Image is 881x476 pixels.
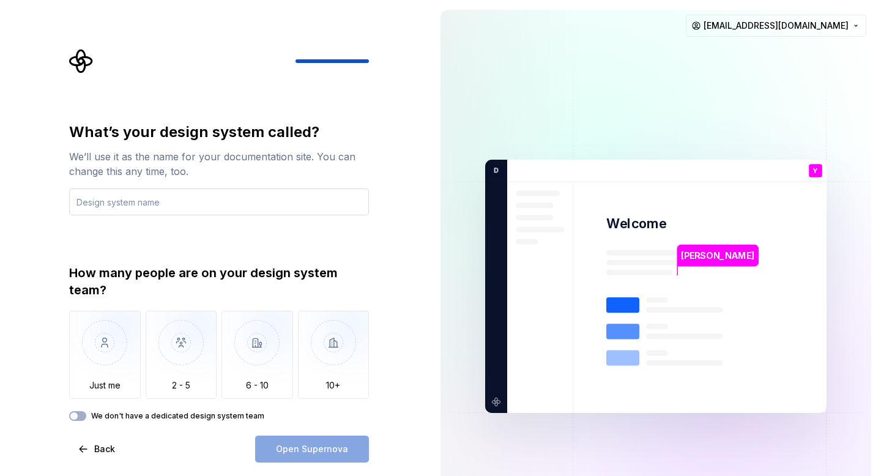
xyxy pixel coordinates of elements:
[69,122,369,142] div: What’s your design system called?
[704,20,849,32] span: [EMAIL_ADDRESS][DOMAIN_NAME]
[69,436,125,463] button: Back
[681,249,754,262] p: [PERSON_NAME]
[813,168,818,174] p: Y
[69,149,369,179] div: We’ll use it as the name for your documentation site. You can change this any time, too.
[94,443,115,455] span: Back
[91,411,264,421] label: We don't have a dedicated design system team
[686,15,866,37] button: [EMAIL_ADDRESS][DOMAIN_NAME]
[489,165,499,176] p: D
[69,49,94,73] svg: Supernova Logo
[69,264,369,299] div: How many people are on your design system team?
[606,215,666,232] p: Welcome
[69,188,369,215] input: Design system name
